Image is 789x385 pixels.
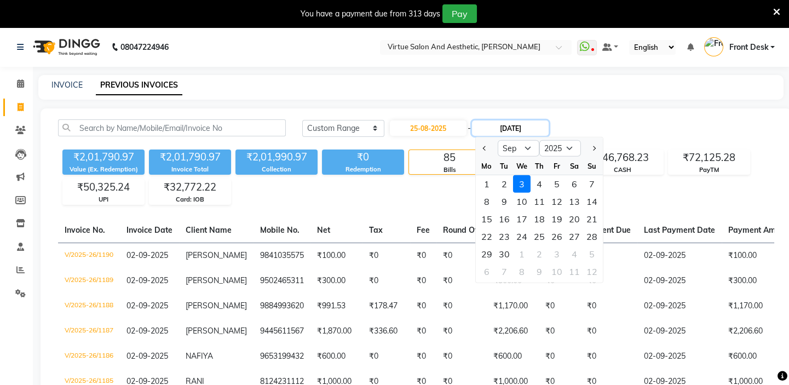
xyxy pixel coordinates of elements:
div: 24 [513,228,531,245]
td: ₹0 [580,268,637,294]
div: 1 [513,245,531,263]
div: 9 [496,193,513,210]
td: 02-09-2025 [637,268,722,294]
td: ₹0 [410,243,436,268]
a: INVOICE [51,80,83,90]
td: ₹0 [410,319,436,344]
span: Net [317,225,330,235]
div: ₹2,01,790.97 [62,150,145,165]
td: ₹0 [436,319,487,344]
div: 12 [548,193,566,210]
td: ₹0 [539,294,580,319]
a: PREVIOUS INVOICES [96,76,182,95]
div: Friday, September 5, 2025 [548,175,566,193]
div: Tuesday, September 9, 2025 [496,193,513,210]
div: ₹50,325.24 [63,180,144,195]
div: 8 [478,193,496,210]
div: 9 [531,263,548,280]
td: ₹100.00 [310,243,362,268]
div: Monday, October 6, 2025 [478,263,496,280]
td: ₹0 [436,243,487,268]
div: Friday, October 10, 2025 [548,263,566,280]
div: Saturday, October 4, 2025 [566,245,583,263]
select: Select month [498,140,539,157]
div: 1 [478,175,496,193]
span: [PERSON_NAME] [186,326,247,336]
td: 02-09-2025 [637,243,722,268]
div: 28 [583,228,601,245]
div: Wednesday, September 10, 2025 [513,193,531,210]
div: 6 [566,175,583,193]
div: 21 [583,210,601,228]
td: ₹0 [436,294,487,319]
div: 7 [583,175,601,193]
td: ₹0 [539,319,580,344]
div: Th [531,157,548,175]
div: 5 [548,175,566,193]
td: 9884993620 [254,294,310,319]
button: Previous month [480,140,489,157]
div: 19 [548,210,566,228]
div: Card: IOB [149,195,231,204]
td: 9841035575 [254,243,310,268]
div: Tuesday, September 23, 2025 [496,228,513,245]
div: Bills [409,165,490,175]
td: ₹0 [436,268,487,294]
button: Pay [442,4,477,23]
div: Thursday, October 9, 2025 [531,263,548,280]
td: V/2025-26/1189 [58,268,120,294]
td: ₹600.00 [310,344,362,369]
span: Fee [417,225,430,235]
div: 20 [566,210,583,228]
td: V/2025-26/1190 [58,243,120,268]
div: Saturday, September 20, 2025 [566,210,583,228]
td: ₹0 [580,319,637,344]
b: 08047224946 [120,32,169,62]
div: Tu [496,157,513,175]
span: 02-09-2025 [126,301,168,311]
td: ₹0 [580,294,637,319]
div: Monday, September 29, 2025 [478,245,496,263]
span: 02-09-2025 [126,275,168,285]
span: NAFIYA [186,351,213,361]
td: 02-09-2025 [637,319,722,344]
span: [PERSON_NAME] [186,250,247,260]
td: V/2025-26/1186 [58,344,120,369]
td: ₹0 [410,268,436,294]
div: Tuesday, September 30, 2025 [496,245,513,263]
div: Sa [566,157,583,175]
div: Sunday, September 21, 2025 [583,210,601,228]
div: ₹0 [322,150,404,165]
div: 13 [566,193,583,210]
span: Invoice No. [65,225,105,235]
div: Mo [478,157,496,175]
div: 4 [566,245,583,263]
div: 8 [513,263,531,280]
div: ₹2,01,790.97 [149,150,231,165]
span: Current Due [587,225,631,235]
div: 11 [566,263,583,280]
div: Friday, September 12, 2025 [548,193,566,210]
div: 16 [496,210,513,228]
td: ₹300.00 [310,268,362,294]
div: CASH [582,165,663,175]
div: ₹46,768.23 [582,150,663,165]
div: 3 [548,245,566,263]
div: ₹72,125.28 [669,150,750,165]
div: 5 [583,245,601,263]
div: Tuesday, September 16, 2025 [496,210,513,228]
div: ₹2,01,990.97 [235,150,318,165]
td: ₹0 [580,243,637,268]
div: 2 [531,245,548,263]
div: Invoice Total [149,165,231,174]
td: 9445611567 [254,319,310,344]
div: Thursday, October 2, 2025 [531,245,548,263]
div: Sunday, September 7, 2025 [583,175,601,193]
div: Monday, September 8, 2025 [478,193,496,210]
span: Tax [369,225,383,235]
div: We [513,157,531,175]
div: Monday, September 22, 2025 [478,228,496,245]
td: ₹0 [580,344,637,369]
div: Friday, October 3, 2025 [548,245,566,263]
td: 9653199432 [254,344,310,369]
